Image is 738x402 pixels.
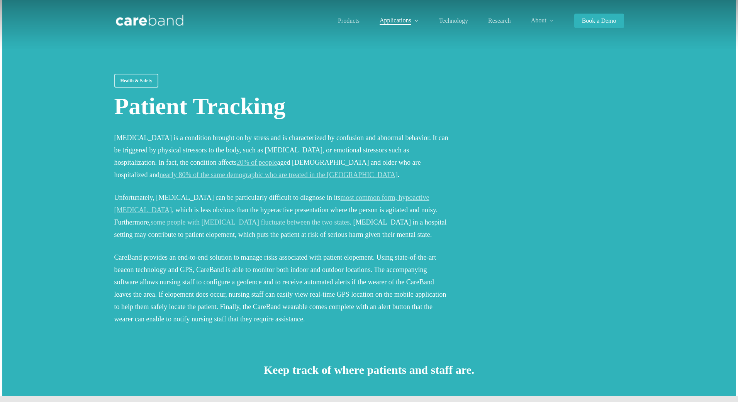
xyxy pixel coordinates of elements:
[114,194,341,201] span: Unfortunately, [MEDICAL_DATA] can be particularly difficult to diagnose in its
[114,159,421,179] span: aged [DEMOGRAPHIC_DATA] and older who are hospitalized and
[159,171,398,179] a: nearly 80% of the same demographic who are treated in the [GEOGRAPHIC_DATA]
[114,134,448,166] span: [MEDICAL_DATA] is a condition brought on by stress and is characterized by confusion and abnormal...
[531,17,554,24] a: About
[237,159,277,166] a: 20% of people
[114,363,624,377] h3: Keep track of where patients and staff are.
[114,91,449,121] h1: Patient Tracking
[114,206,438,226] span: , which is less obvious than the hyperactive presentation where the person is agitated and noisy....
[488,17,511,24] span: Research
[582,17,616,24] span: Book a Demo
[114,253,446,323] span: CareBand provides an end-to-end solution to manage risks associated with patient elopement. Using...
[120,77,153,84] span: Health & Safety
[398,171,400,179] span: .
[439,18,468,24] a: Technology
[488,18,511,24] a: Research
[151,218,349,226] a: some people with [MEDICAL_DATA] fluctuate between the two states
[380,17,411,24] span: Applications
[338,18,360,24] a: Products
[531,17,546,24] span: About
[439,17,468,24] span: Technology
[338,17,360,24] span: Products
[574,18,624,24] a: Book a Demo
[114,74,159,88] a: Health & Safety
[380,17,419,24] a: Applications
